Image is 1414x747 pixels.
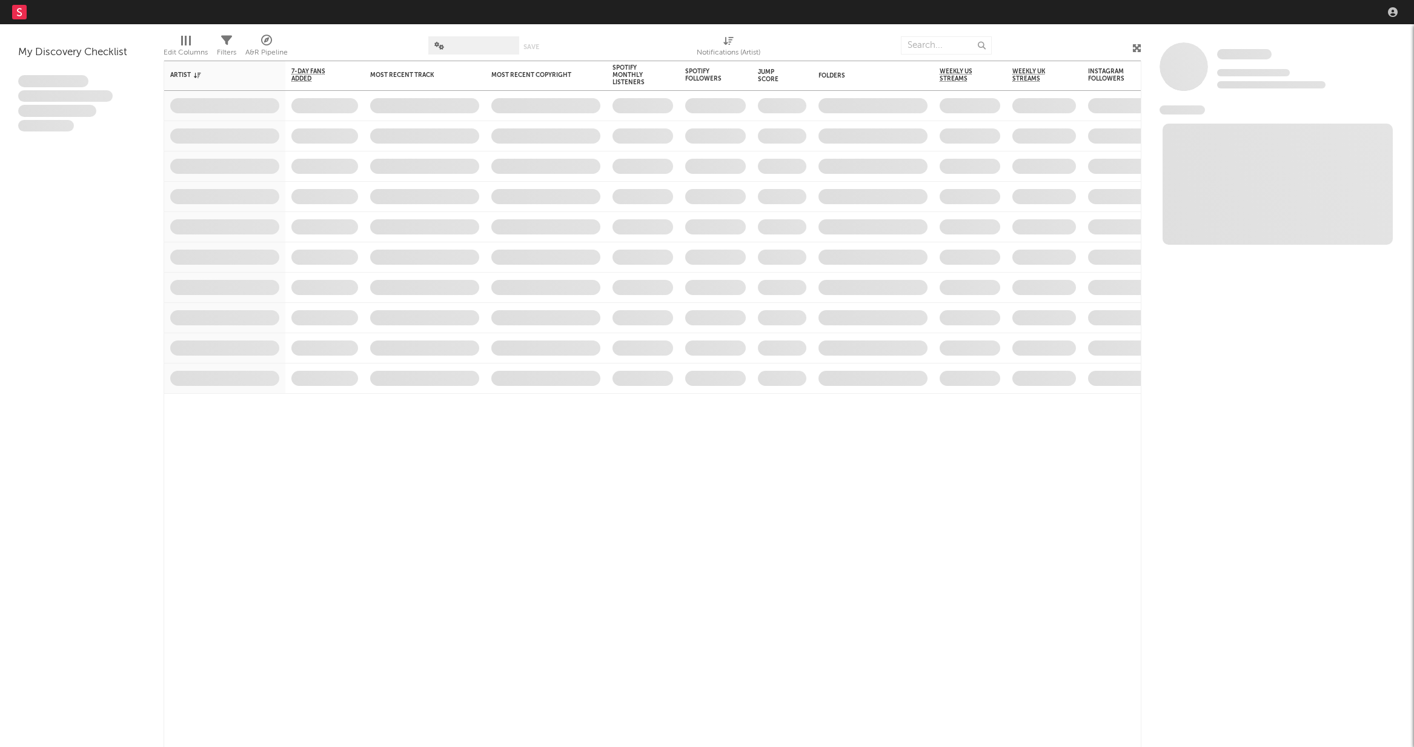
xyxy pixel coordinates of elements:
div: Notifications (Artist) [697,45,760,60]
div: Edit Columns [164,30,208,65]
span: News Feed [1160,105,1205,115]
span: Tracking Since: [DATE] [1217,69,1290,76]
div: Folders [818,72,909,79]
div: Filters [217,30,236,65]
div: A&R Pipeline [245,30,288,65]
span: Aliquam viverra [18,120,74,132]
div: My Discovery Checklist [18,45,145,60]
div: Jump Score [758,68,788,83]
div: A&R Pipeline [245,45,288,60]
div: Most Recent Copyright [491,71,582,79]
input: Search... [901,36,992,55]
span: Some Artist [1217,49,1272,59]
div: Notifications (Artist) [697,30,760,65]
div: Spotify Monthly Listeners [612,64,655,86]
div: Instagram Followers [1088,68,1130,82]
div: Filters [217,45,236,60]
div: Edit Columns [164,45,208,60]
div: Spotify Followers [685,68,728,82]
span: Praesent ac interdum [18,105,96,117]
span: Lorem ipsum dolor [18,75,88,87]
a: Some Artist [1217,48,1272,61]
div: Most Recent Track [370,71,461,79]
span: Weekly UK Streams [1012,68,1058,82]
span: 0 fans last week [1217,81,1326,88]
span: Integer aliquet in purus et [18,90,113,102]
div: Artist [170,71,261,79]
span: Weekly US Streams [940,68,982,82]
button: Save [523,44,539,50]
span: 7-Day Fans Added [291,68,340,82]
